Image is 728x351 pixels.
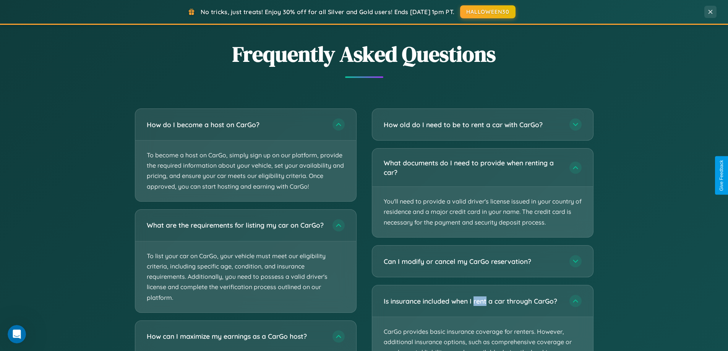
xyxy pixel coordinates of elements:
h2: Frequently Asked Questions [135,39,593,69]
h3: What documents do I need to provide when renting a car? [384,158,562,177]
h3: Is insurance included when I rent a car through CarGo? [384,296,562,306]
h3: How do I become a host on CarGo? [147,120,325,129]
button: HALLOWEEN30 [460,5,516,18]
p: To list your car on CarGo, your vehicle must meet our eligibility criteria, including specific ag... [135,241,356,312]
iframe: Intercom live chat [8,325,26,343]
div: Give Feedback [719,160,724,191]
p: To become a host on CarGo, simply sign up on our platform, provide the required information about... [135,141,356,201]
span: No tricks, just treats! Enjoy 30% off for all Silver and Gold users! Ends [DATE] 1pm PT. [201,8,454,16]
h3: What are the requirements for listing my car on CarGo? [147,220,325,230]
h3: Can I modify or cancel my CarGo reservation? [384,257,562,266]
p: You'll need to provide a valid driver's license issued in your country of residence and a major c... [372,187,593,237]
h3: How old do I need to be to rent a car with CarGo? [384,120,562,129]
h3: How can I maximize my earnings as a CarGo host? [147,332,325,341]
